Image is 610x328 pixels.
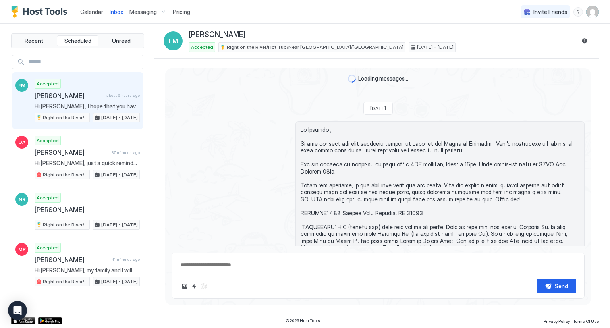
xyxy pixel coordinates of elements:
[112,150,140,155] span: 37 minutes ago
[37,137,59,144] span: Accepted
[358,75,408,82] span: Loading messages...
[110,8,123,16] a: Inbox
[129,8,157,15] span: Messaging
[19,196,25,203] span: NR
[573,316,599,325] a: Terms Of Use
[37,194,59,201] span: Accepted
[180,282,189,291] button: Upload image
[43,114,88,121] span: Right on the River/Hot Tub/Near [GEOGRAPHIC_DATA]/[GEOGRAPHIC_DATA]
[64,37,91,44] span: Scheduled
[112,37,131,44] span: Unread
[580,36,589,46] button: Reservation information
[586,6,599,18] div: User profile
[37,244,59,251] span: Accepted
[348,75,356,83] div: loading
[544,319,570,324] span: Privacy Policy
[537,279,576,293] button: Send
[35,103,140,110] span: Hi [PERSON_NAME] , I hope that you have settled in and are enjoying your stay at the cabin so far...
[80,8,103,16] a: Calendar
[173,8,190,15] span: Pricing
[100,35,142,46] button: Unread
[35,256,108,264] span: [PERSON_NAME]
[573,7,583,17] div: menu
[43,278,88,285] span: Right on the River/Hot Tub/Near [GEOGRAPHIC_DATA]/[GEOGRAPHIC_DATA]
[80,8,103,15] span: Calendar
[533,8,567,15] span: Invite Friends
[101,114,138,121] span: [DATE] - [DATE]
[286,318,320,323] span: © 2025 Host Tools
[25,37,43,44] span: Recent
[11,6,71,18] a: Host Tools Logo
[110,8,123,15] span: Inbox
[555,282,568,290] div: Send
[227,44,403,51] span: Right on the River/Hot Tub/Near [GEOGRAPHIC_DATA]/[GEOGRAPHIC_DATA]
[544,316,570,325] a: Privacy Policy
[573,319,599,324] span: Terms Of Use
[35,267,140,274] span: Hi [PERSON_NAME], my family and I will be visiting from [GEOGRAPHIC_DATA], [US_STATE]. We would l...
[8,301,27,320] div: Open Intercom Messenger
[25,55,143,69] input: Input Field
[18,139,25,146] span: OA
[35,160,140,167] span: Hi [PERSON_NAME], just a quick reminder to submit the pet fee of$75 via Venmo to @[PERSON_NAME]-9...
[37,80,59,87] span: Accepted
[189,30,245,39] span: [PERSON_NAME]
[106,93,140,98] span: about 6 hours ago
[11,317,35,324] a: App Store
[101,278,138,285] span: [DATE] - [DATE]
[43,221,88,228] span: Right on the River/Hot Tub/Near [GEOGRAPHIC_DATA]/[GEOGRAPHIC_DATA]
[18,82,25,89] span: FM
[13,35,55,46] button: Recent
[35,206,137,214] span: [PERSON_NAME]
[35,92,103,100] span: [PERSON_NAME]
[101,171,138,178] span: [DATE] - [DATE]
[101,221,138,228] span: [DATE] - [DATE]
[18,246,26,253] span: MR
[417,44,454,51] span: [DATE] - [DATE]
[112,257,140,262] span: 41 minutes ago
[191,44,213,51] span: Accepted
[35,149,108,156] span: [PERSON_NAME]
[168,36,178,46] span: FM
[189,282,199,291] button: Quick reply
[57,35,99,46] button: Scheduled
[43,171,88,178] span: Right on the River/Hot Tub/Near [GEOGRAPHIC_DATA]/[GEOGRAPHIC_DATA]
[11,33,144,48] div: tab-group
[370,105,386,111] span: [DATE]
[38,317,62,324] a: Google Play Store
